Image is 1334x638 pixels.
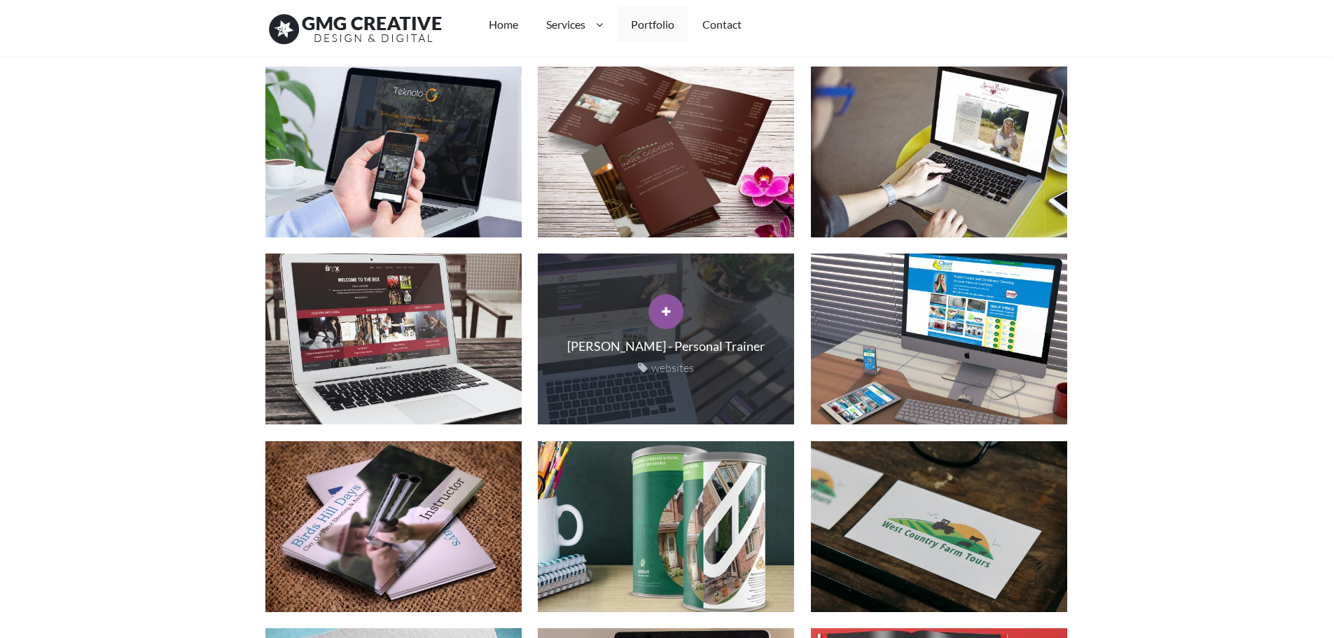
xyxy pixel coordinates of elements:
[811,67,1067,237] img: Somerset Bridal Boutique - Minehead
[552,359,780,377] p: websites
[538,441,794,612] img: Southgate Plastics - Promotional Biscuit Tin
[811,441,1067,612] img: West Country Tours logo
[265,254,522,424] img: The Box - CrossFit Gym
[688,7,756,42] a: Contact
[475,7,532,42] a: Home
[538,67,794,237] img: Price List: Massage and Beauty
[265,67,522,237] img: Teknolo-G - Home and Commercial Solutions
[265,441,522,612] img: Birds Hill Days - Business Cards
[268,7,443,49] img: Give Me Gimmicks logo
[552,340,780,352] h6: [PERSON_NAME] - Personal Trainer
[532,7,617,42] a: Services
[617,7,688,42] a: Portfolio
[811,254,1067,424] img: Cleanfootprints - Cleaning Business and Franchise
